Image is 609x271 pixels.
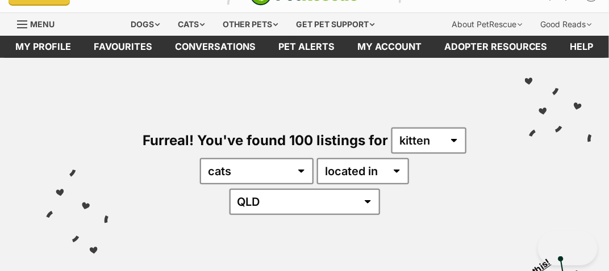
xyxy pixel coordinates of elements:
[30,19,55,29] span: Menu
[267,36,346,58] a: Pet alerts
[17,13,62,33] a: Menu
[82,36,164,58] a: Favourites
[170,13,214,36] div: Cats
[559,36,605,58] a: Help
[533,13,600,36] div: Good Reads
[346,36,433,58] a: My account
[215,13,287,36] div: Other pets
[123,13,169,36] div: Dogs
[538,231,598,265] iframe: Help Scout Beacon - Open
[289,13,383,36] div: Get pet support
[143,132,388,149] span: Furreal! You've found 100 listings for
[444,13,531,36] div: About PetRescue
[164,36,267,58] a: conversations
[433,36,559,58] a: Adopter resources
[4,36,82,58] a: My profile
